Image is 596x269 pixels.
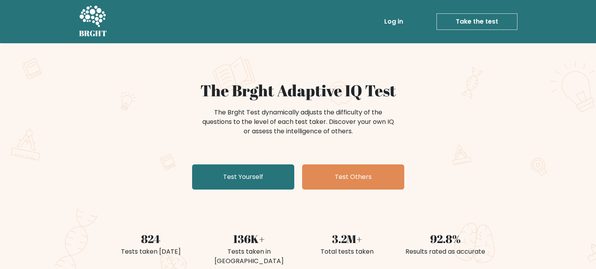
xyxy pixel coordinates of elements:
[79,3,107,40] a: BRGHT
[205,230,293,247] div: 136K+
[302,164,404,190] a: Test Others
[205,247,293,266] div: Tests taken in [GEOGRAPHIC_DATA]
[106,247,195,256] div: Tests taken [DATE]
[381,14,406,29] a: Log in
[436,13,517,30] a: Take the test
[106,81,490,100] h1: The Brght Adaptive IQ Test
[106,230,195,247] div: 824
[192,164,294,190] a: Test Yourself
[303,230,392,247] div: 3.2M+
[79,29,107,38] h5: BRGHT
[200,108,396,136] div: The Brght Test dynamically adjusts the difficulty of the questions to the level of each test take...
[303,247,392,256] div: Total tests taken
[401,247,490,256] div: Results rated as accurate
[401,230,490,247] div: 92.8%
